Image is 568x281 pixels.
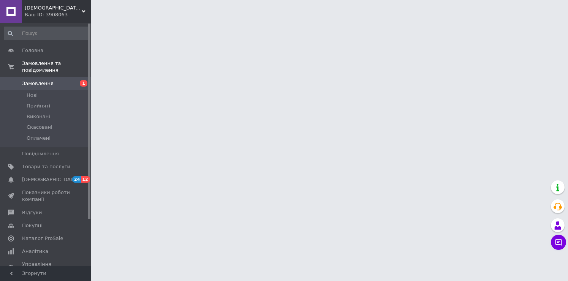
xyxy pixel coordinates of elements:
span: [DEMOGRAPHIC_DATA] [22,176,78,183]
span: Santechkiev сантехніка [25,5,82,11]
span: Замовлення та повідомлення [22,60,91,74]
span: 24 [72,176,81,183]
span: Замовлення [22,80,54,87]
span: 1 [80,80,87,87]
span: Скасовані [27,124,52,131]
span: Показники роботи компанії [22,189,70,203]
span: Управління сайтом [22,261,70,275]
span: Оплачені [27,135,51,142]
span: Нові [27,92,38,99]
span: Товари та послуги [22,163,70,170]
span: Виконані [27,113,50,120]
input: Пошук [4,27,90,40]
button: Чат з покупцем [551,235,566,250]
span: Покупці [22,222,43,229]
span: Прийняті [27,103,50,109]
span: Аналітика [22,248,48,255]
span: Повідомлення [22,150,59,157]
div: Ваш ID: 3908063 [25,11,91,18]
span: 12 [81,176,90,183]
span: Головна [22,47,43,54]
span: Каталог ProSale [22,235,63,242]
span: Відгуки [22,209,42,216]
